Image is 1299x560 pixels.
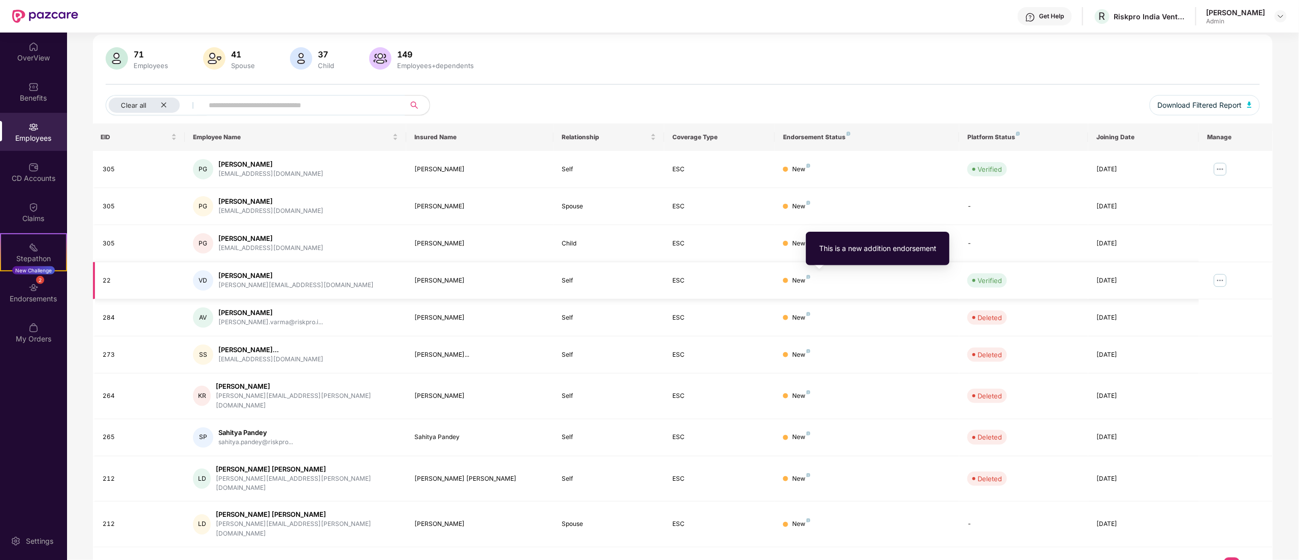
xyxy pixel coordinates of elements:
[218,281,374,290] div: [PERSON_NAME][EMAIL_ADDRESS][DOMAIN_NAME]
[1096,519,1191,529] div: [DATE]
[28,242,39,253] img: svg+xml;base64,PHN2ZyB4bWxucz0iaHR0cDovL3d3dy53My5vcmcvMjAwMC9zdmciIHdpZHRoPSIyMSIgaGVpZ2h0PSIyMC...
[28,202,39,212] img: svg+xml;base64,PHN2ZyBpZD0iQ2xhaW0iIHhtbG5zPSJodHRwOi8vd3d3LnczLm9yZy8yMDAwL3N2ZyIgd2lkdGg9IjIwIi...
[792,474,810,484] div: New
[792,519,810,529] div: New
[203,47,225,70] img: svg+xml;base64,PHN2ZyB4bWxucz0iaHR0cDovL3d3dy53My5vcmcvMjAwMC9zdmciIHhtbG5zOnhsaW5rPSJodHRwOi8vd3...
[792,239,810,248] div: New
[103,391,177,401] div: 264
[806,390,810,394] img: svg+xml;base64,PHN2ZyB4bWxucz0iaHR0cDovL3d3dy53My5vcmcvMjAwMC9zdmciIHdpZHRoPSI4IiBoZWlnaHQ9IjgiIH...
[121,101,146,109] span: Clear all
[193,133,391,141] span: Employee Name
[193,427,213,448] div: SP
[218,355,323,364] div: [EMAIL_ADDRESS][DOMAIN_NAME]
[218,318,323,327] div: [PERSON_NAME].varma@riskpro.i...
[103,432,177,442] div: 265
[230,49,257,59] div: 41
[405,95,430,115] button: search
[562,165,656,174] div: Self
[12,10,78,23] img: New Pazcare Logo
[1096,276,1191,286] div: [DATE]
[792,165,810,174] div: New
[959,502,1088,547] td: -
[414,432,545,442] div: Sahitya Pandey
[103,276,177,286] div: 22
[1207,8,1265,17] div: [PERSON_NAME]
[106,95,207,115] button: Clear allclose
[193,270,213,291] div: VD
[193,307,213,328] div: AV
[414,202,545,211] div: [PERSON_NAME]
[396,49,476,59] div: 149
[554,123,664,151] th: Relationship
[406,123,554,151] th: Insured Name
[103,519,177,529] div: 212
[218,160,323,169] div: [PERSON_NAME]
[562,432,656,442] div: Self
[1096,432,1191,442] div: [DATE]
[978,432,1002,442] div: Deleted
[792,391,810,401] div: New
[978,474,1002,484] div: Deleted
[1040,12,1064,20] div: Get Help
[414,313,545,323] div: [PERSON_NAME]
[1207,17,1265,25] div: Admin
[672,391,767,401] div: ESC
[978,275,1002,286] div: Verified
[672,202,767,211] div: ESC
[414,519,545,529] div: [PERSON_NAME]
[562,133,648,141] span: Relationship
[672,165,767,174] div: ESC
[1114,12,1185,21] div: Riskpro India Ventures Private Limited
[1096,239,1191,248] div: [DATE]
[562,202,656,211] div: Spouse
[369,47,392,70] img: svg+xml;base64,PHN2ZyB4bWxucz0iaHR0cDovL3d3dy53My5vcmcvMjAwMC9zdmciIHhtbG5zOnhsaW5rPSJodHRwOi8vd3...
[1,254,66,264] div: Stepathon
[193,514,211,535] div: LD
[1025,12,1035,22] img: svg+xml;base64,PHN2ZyBpZD0iSGVscC0zMngzMiIgeG1sbnM9Imh0dHA6Ly93d3cudzMub3JnLzIwMDAvc3ZnIiB3aWR0aD...
[1212,161,1228,177] img: manageButton
[193,159,213,179] div: PG
[562,239,656,248] div: Child
[193,196,213,216] div: PG
[23,536,56,546] div: Settings
[93,123,185,151] th: EID
[664,123,775,151] th: Coverage Type
[28,283,39,293] img: svg+xml;base64,PHN2ZyBpZD0iRW5kb3JzZW1lbnRzIiB4bWxucz0iaHR0cDovL3d3dy53My5vcmcvMjAwMC9zdmciIHdpZH...
[806,431,810,435] img: svg+xml;base64,PHN2ZyB4bWxucz0iaHR0cDovL3d3dy53My5vcmcvMjAwMC9zdmciIHdpZHRoPSI4IiBoZWlnaHQ9IjgiIH...
[132,49,171,59] div: 71
[792,276,810,286] div: New
[959,188,1088,225] td: -
[806,312,810,316] img: svg+xml;base64,PHN2ZyB4bWxucz0iaHR0cDovL3d3dy53My5vcmcvMjAwMC9zdmciIHdpZHRoPSI4IiBoZWlnaHQ9IjgiIH...
[414,391,545,401] div: [PERSON_NAME]
[562,276,656,286] div: Self
[672,432,767,442] div: ESC
[978,313,1002,323] div: Deleted
[193,469,211,489] div: LD
[806,473,810,477] img: svg+xml;base64,PHN2ZyB4bWxucz0iaHR0cDovL3d3dy53My5vcmcvMjAwMC9zdmciIHdpZHRoPSI4IiBoZWlnaHQ9IjgiIH...
[218,271,374,281] div: [PERSON_NAME]
[959,225,1088,262] td: -
[396,61,476,70] div: Employees+dependents
[414,350,545,360] div: [PERSON_NAME]...
[216,474,398,493] div: [PERSON_NAME][EMAIL_ADDRESS][PERSON_NAME][DOMAIN_NAME]
[103,165,177,174] div: 305
[414,165,545,174] div: [PERSON_NAME]
[218,428,293,438] div: Sahitya Pandey
[316,49,337,59] div: 37
[672,313,767,323] div: ESC
[978,391,1002,401] div: Deleted
[218,169,323,179] div: [EMAIL_ADDRESS][DOMAIN_NAME]
[28,162,39,172] img: svg+xml;base64,PHN2ZyBpZD0iQ0RfQWNjb3VudHMiIGRhdGEtbmFtZT0iQ0QgQWNjb3VudHMiIHhtbG5zPSJodHRwOi8vd3...
[1158,100,1242,111] span: Download Filtered Report
[1099,10,1106,22] span: R
[792,313,810,323] div: New
[1096,202,1191,211] div: [DATE]
[1096,165,1191,174] div: [DATE]
[218,197,323,206] div: [PERSON_NAME]
[218,308,323,318] div: [PERSON_NAME]
[12,266,55,274] div: New Challenge
[783,133,951,141] div: Endorsement Status
[160,102,167,108] span: close
[193,233,213,254] div: PG
[1096,313,1191,323] div: [DATE]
